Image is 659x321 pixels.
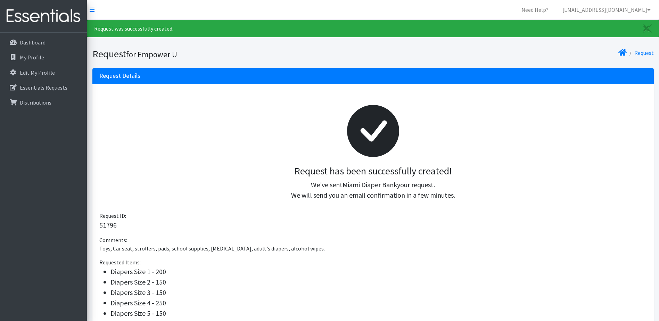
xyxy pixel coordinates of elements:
[3,50,84,64] a: My Profile
[105,165,641,177] h3: Request has been successfully created!
[110,266,647,277] li: Diapers Size 1 - 200
[516,3,554,17] a: Need Help?
[110,298,647,308] li: Diapers Size 4 - 250
[92,48,371,60] h1: Request
[3,66,84,80] a: Edit My Profile
[87,20,659,37] div: Request was successfully created.
[557,3,656,17] a: [EMAIL_ADDRESS][DOMAIN_NAME]
[110,287,647,298] li: Diapers Size 3 - 150
[99,237,127,244] span: Comments:
[20,99,51,106] p: Distributions
[99,212,126,219] span: Request ID:
[99,220,647,230] p: 51796
[3,96,84,109] a: Distributions
[105,180,641,200] p: We've sent your request. We will send you an email confirmation in a few minutes.
[3,81,84,94] a: Essentials Requests
[634,49,654,56] a: Request
[99,72,140,80] h3: Request Details
[343,180,397,189] span: Miami Diaper Bank
[20,39,46,46] p: Dashboard
[3,35,84,49] a: Dashboard
[99,259,141,266] span: Requested Items:
[110,277,647,287] li: Diapers Size 2 - 150
[99,244,647,253] p: Toys, Car seat, strollers, pads, school supplies, [MEDICAL_DATA], adult's diapers, alcohol wipes.
[126,49,177,59] small: for Empower U
[20,69,55,76] p: Edit My Profile
[636,20,659,37] a: Close
[110,308,647,319] li: Diapers Size 5 - 150
[3,5,84,28] img: HumanEssentials
[20,84,67,91] p: Essentials Requests
[20,54,44,61] p: My Profile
